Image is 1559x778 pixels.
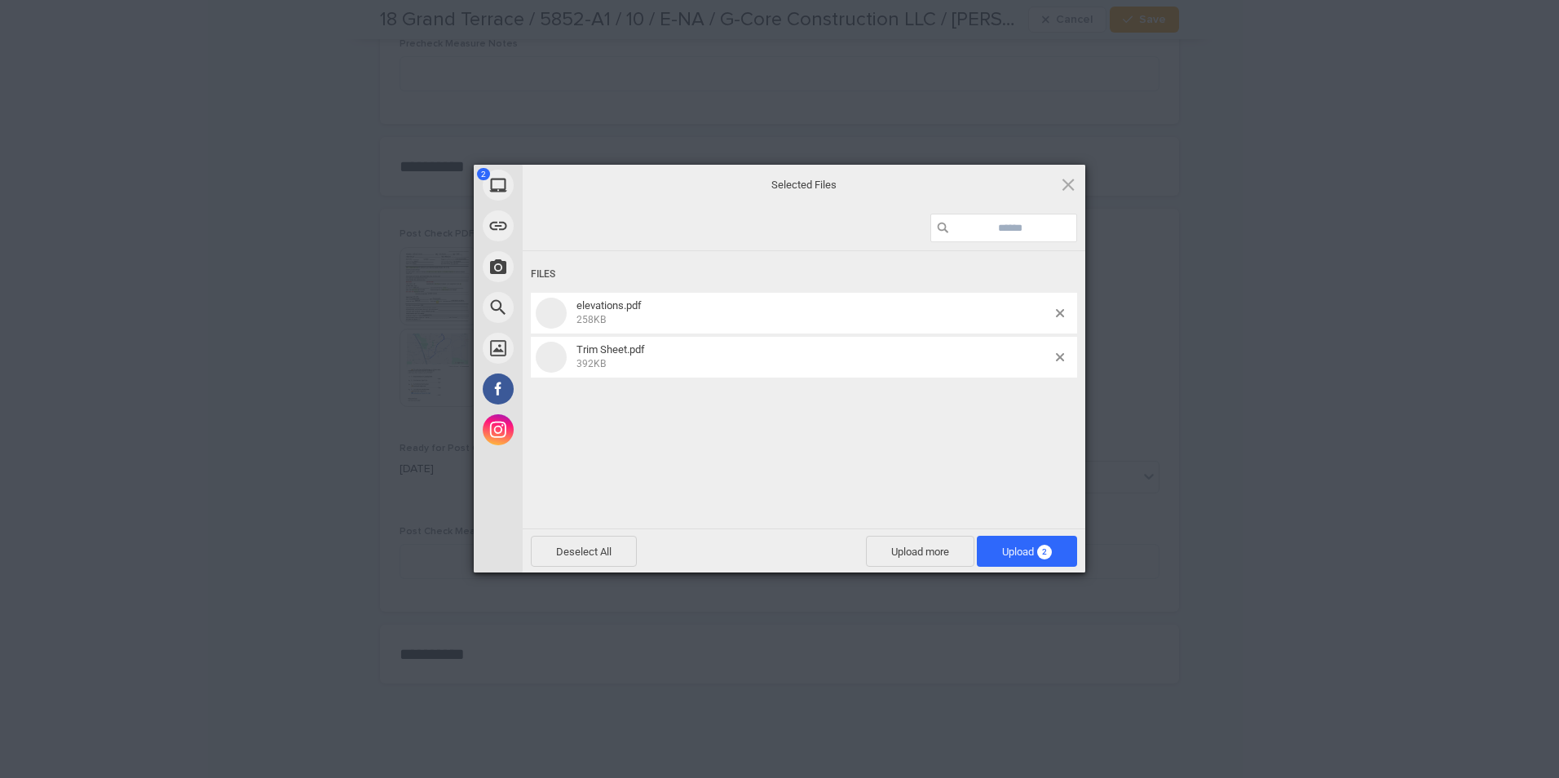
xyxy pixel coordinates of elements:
div: Take Photo [474,246,669,287]
span: Upload [1002,546,1052,558]
div: Link (URL) [474,206,669,246]
span: Deselect All [531,536,637,567]
div: Files [531,259,1077,290]
span: Trim Sheet.pdf [572,343,1056,370]
span: 392KB [576,358,606,369]
span: elevations.pdf [572,299,1056,326]
div: Unsplash [474,328,669,369]
div: Instagram [474,409,669,450]
span: Selected Files [641,178,967,192]
span: 2 [477,168,490,180]
span: 2 [1037,545,1052,559]
span: Click here or hit ESC to close picker [1059,175,1077,193]
span: Upload more [866,536,974,567]
div: Facebook [474,369,669,409]
span: Upload [977,536,1077,567]
div: Web Search [474,287,669,328]
div: My Device [474,165,669,206]
span: 258KB [576,314,606,325]
span: elevations.pdf [576,299,642,312]
span: Trim Sheet.pdf [576,343,645,356]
